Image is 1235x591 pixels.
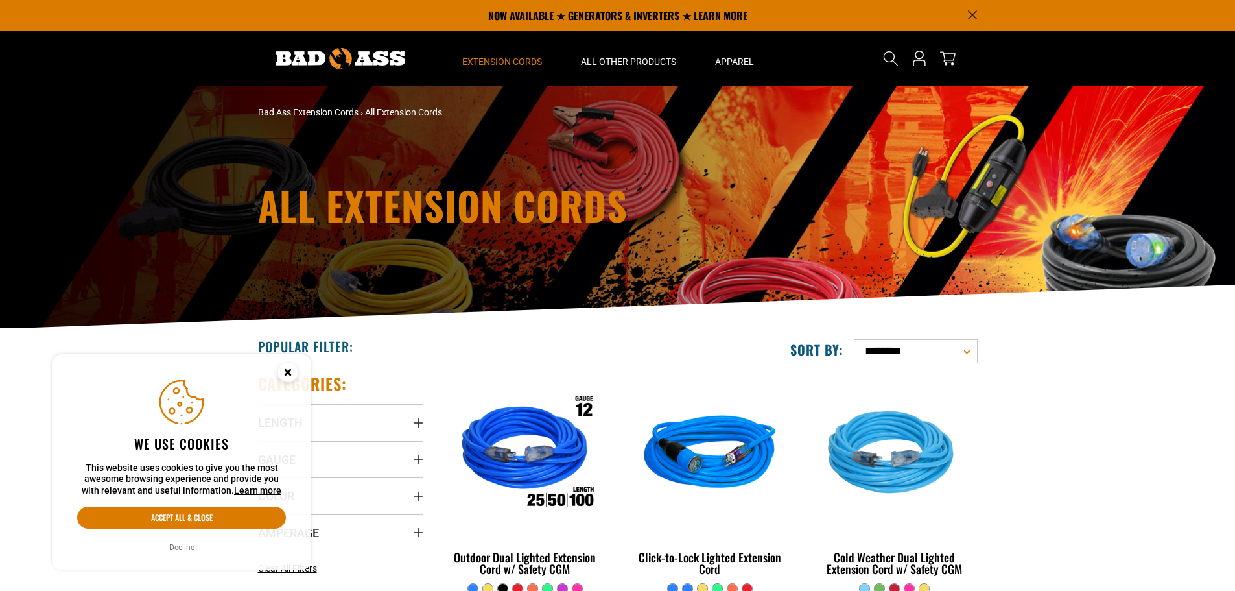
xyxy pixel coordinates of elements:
[258,186,731,224] h1: All Extension Cords
[443,380,607,529] img: Outdoor Dual Lighted Extension Cord w/ Safety CGM
[77,507,286,529] button: Accept all & close
[365,107,442,117] span: All Extension Cords
[443,551,608,575] div: Outdoor Dual Lighted Extension Cord w/ Safety CGM
[276,48,405,69] img: Bad Ass Extension Cords
[52,354,311,571] aside: Cookie Consent
[790,341,843,358] label: Sort by:
[360,107,363,117] span: ›
[715,56,754,67] span: Apparel
[813,380,976,529] img: Light Blue
[258,477,423,514] summary: Color
[165,541,198,554] button: Decline
[258,338,353,355] h2: Popular Filter:
[627,374,792,583] a: blue Click-to-Lock Lighted Extension Cord
[258,441,423,477] summary: Gauge
[462,56,542,67] span: Extension Cords
[561,31,696,86] summary: All Other Products
[234,485,281,496] a: Learn more
[77,463,286,497] p: This website uses cookies to give you the most awesome browsing experience and provide you with r...
[258,514,423,551] summary: Amperage
[812,551,977,575] div: Cold Weather Dual Lighted Extension Cord w/ Safety CGM
[77,435,286,452] h2: We use cookies
[696,31,773,86] summary: Apparel
[581,56,676,67] span: All Other Products
[258,107,359,117] a: Bad Ass Extension Cords
[258,106,731,119] nav: breadcrumbs
[258,404,423,440] summary: Length
[443,31,561,86] summary: Extension Cords
[812,374,977,583] a: Light Blue Cold Weather Dual Lighted Extension Cord w/ Safety CGM
[628,380,792,529] img: blue
[627,551,792,575] div: Click-to-Lock Lighted Extension Cord
[443,374,608,583] a: Outdoor Dual Lighted Extension Cord w/ Safety CGM Outdoor Dual Lighted Extension Cord w/ Safety CGM
[258,563,317,573] span: Clear All Filters
[880,48,901,69] summary: Search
